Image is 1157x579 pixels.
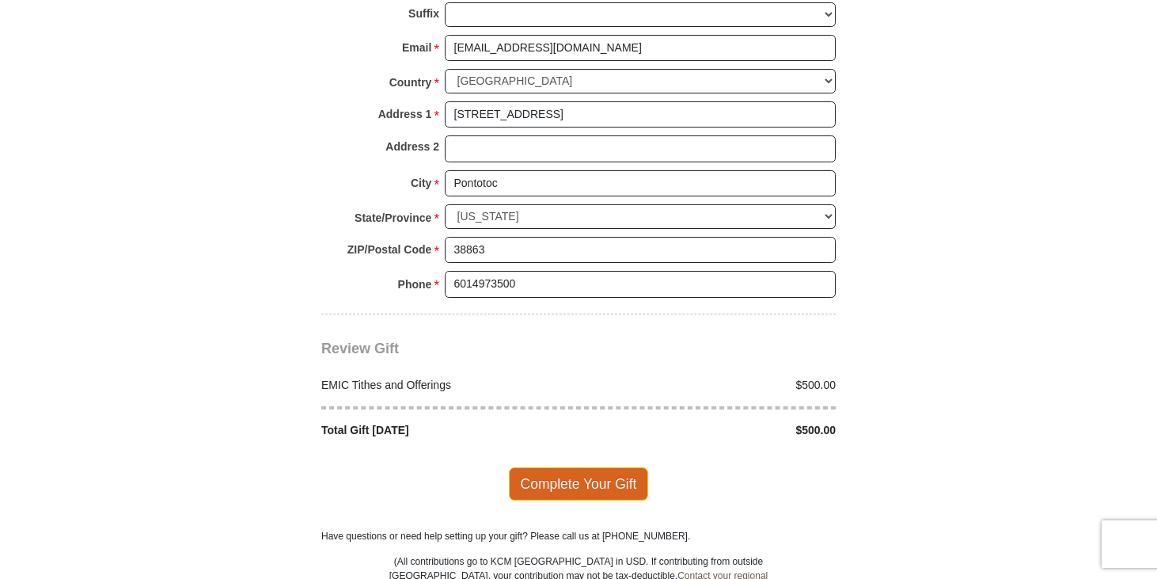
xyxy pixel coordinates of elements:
[509,467,649,501] span: Complete Your Gift
[578,422,844,439] div: $500.00
[313,377,579,394] div: EMIC Tithes and Offerings
[411,172,431,194] strong: City
[385,135,439,158] strong: Address 2
[402,36,431,59] strong: Email
[398,273,432,295] strong: Phone
[321,341,399,356] span: Review Gift
[578,377,844,394] div: $500.00
[321,529,836,543] p: Have questions or need help setting up your gift? Please call us at [PHONE_NUMBER].
[347,238,432,261] strong: ZIP/Postal Code
[355,207,431,229] strong: State/Province
[389,71,432,93] strong: Country
[408,2,439,25] strong: Suffix
[313,422,579,439] div: Total Gift [DATE]
[378,103,432,125] strong: Address 1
